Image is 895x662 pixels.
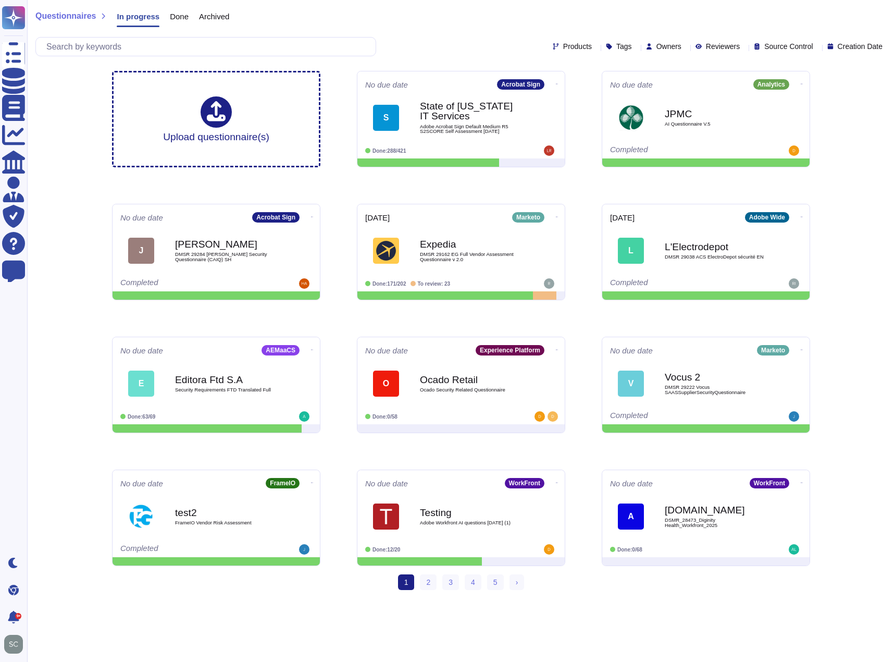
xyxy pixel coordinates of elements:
a: 4 [465,574,481,590]
span: No due date [120,480,163,487]
span: Adobe Workfront AI questions [DATE] (1) [420,520,524,525]
div: Completed [610,278,738,289]
div: E [128,371,154,397]
img: Logo [373,504,399,530]
img: user [544,278,554,289]
b: Ocado Retail [420,375,524,385]
div: Acrobat Sign [497,79,544,90]
div: Analytics [753,79,789,90]
img: Logo [373,238,399,264]
span: To review: 23 [418,281,451,287]
img: user [534,411,545,422]
span: No due date [610,480,653,487]
div: O [373,371,399,397]
span: Adobe Acrobat Sign Default Medium R5 S2SCORE Self Assessment [DATE] [420,124,524,134]
span: Owners [656,43,681,50]
img: user [789,145,799,156]
span: Tags [616,43,632,50]
img: user [544,145,554,156]
span: [DATE] [365,214,390,222]
div: Acrobat Sign [252,212,300,223]
img: user [4,635,23,654]
div: J [128,238,154,264]
div: V [618,371,644,397]
b: Vocus 2 [665,372,769,382]
div: AEMaaCS [262,345,300,355]
div: L [618,238,644,264]
div: Completed [120,278,248,289]
span: Products [563,43,592,50]
div: Marketo [512,212,544,223]
div: S [373,105,399,131]
input: Search by keywords [41,38,376,56]
a: 2 [420,574,437,590]
img: user [299,411,309,422]
span: DMSR 29162 EG Full Vendor Assessment Questionnaire v 2.0 [420,252,524,262]
div: Completed [120,544,248,555]
span: Done: 288/421 [372,148,406,154]
b: JPMC [665,109,769,119]
div: Experience Platform [476,345,544,355]
span: No due date [610,347,653,354]
span: [DATE] [610,214,635,222]
div: WorkFront [750,478,789,488]
div: Marketo [757,345,789,355]
span: Done [170,13,189,20]
span: Archived [199,13,229,20]
span: Security Requirements FTD Translated Full [175,387,279,393]
span: 1 [398,574,415,590]
b: [DOMAIN_NAME] [665,505,769,515]
span: Ocado Security Related Questionnaire [420,387,524,393]
span: Done: 63/69 [128,414,155,420]
span: Reviewers [706,43,740,50]
span: Source Control [764,43,813,50]
b: L'Electrodepot [665,242,769,252]
div: WorkFront [505,478,544,488]
span: Done: 12/20 [372,547,400,553]
span: Done: 171/202 [372,281,406,287]
div: Upload questionnaire(s) [163,96,269,142]
img: user [789,411,799,422]
b: State of [US_STATE] IT Services [420,101,524,121]
span: Creation Date [838,43,882,50]
img: user [789,278,799,289]
span: No due date [120,214,163,222]
span: No due date [365,347,408,354]
img: user [548,411,558,422]
span: No due date [120,347,163,354]
a: 3 [442,574,459,590]
div: Completed [610,411,738,422]
b: test2 [175,508,279,518]
img: user [789,544,799,555]
span: DSMR_28473_Diginity Health_Workfront_2025 [665,518,769,528]
b: Testing [420,508,524,518]
span: No due date [365,480,408,487]
span: › [516,578,518,586]
b: Expedia [420,239,524,249]
img: Logo [618,105,644,131]
span: Questionnaires [35,12,96,20]
img: user [299,278,309,289]
span: DMSR 29038 ACS ElectroDepot sécurité EN [665,254,769,260]
span: AI Questionnaire V.5 [665,121,769,127]
img: Logo [128,504,154,530]
span: FrameIO Vendor Risk Assessment [175,520,279,525]
span: No due date [610,81,653,89]
span: DMSR 29222 Vocus SAASSupplierSecurityQuestionnaire [665,385,769,395]
a: 5 [487,574,504,590]
b: [PERSON_NAME] [175,239,279,249]
div: FrameIO [266,478,300,488]
span: In progress [117,13,159,20]
div: A [618,504,644,530]
span: DMSR 29284 [PERSON_NAME] Security Questionnaire (CAIQ) SH [175,252,279,262]
span: Done: 0/58 [372,414,397,420]
button: user [2,633,30,656]
div: 9+ [15,613,21,619]
img: user [544,544,554,555]
img: user [299,544,309,555]
span: Done: 0/68 [617,547,642,553]
b: Editora Ftd S.A [175,375,279,385]
div: Adobe Wide [745,212,789,223]
span: No due date [365,81,408,89]
div: Completed [610,145,738,156]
